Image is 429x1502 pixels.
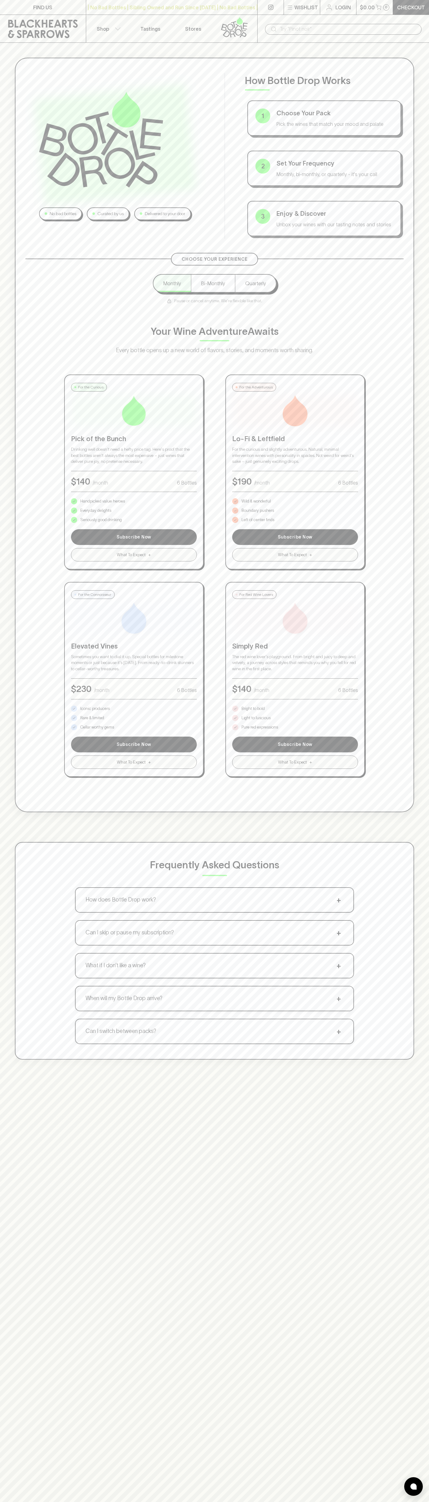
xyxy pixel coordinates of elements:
p: Seriously good drinking [80,517,122,523]
span: + [334,928,343,937]
p: 6 Bottles [177,686,197,694]
p: For Red Wine Lovers [239,592,273,597]
div: 1 [255,109,270,123]
input: Try "Pinot noir" [280,24,417,34]
p: $ 140 [232,682,251,695]
p: Wishlist [294,4,318,11]
p: Checkout [397,4,425,11]
p: Drinking well doesn't need a hefty price tag. Here's proof that the best bottles aren't always th... [71,446,197,465]
button: Subscribe Now [232,529,358,545]
p: 0 [385,6,387,9]
p: /month [254,479,270,486]
button: Can I switch between packs?+ [76,1019,353,1043]
a: Stores [172,15,214,42]
p: Login [335,4,351,11]
button: When will my Bottle Drop arrive?+ [76,986,353,1011]
span: What To Expect [117,759,146,765]
span: What To Expect [278,552,307,558]
p: For the curious and slightly adventurous. Natural, minimal intervention wines with personality in... [232,446,358,465]
p: Everyday delights [80,507,111,514]
p: Curated by us [97,210,124,217]
button: Bi-Monthly [191,275,235,292]
p: Simply Red [232,641,358,651]
p: Can I switch between packs? [86,1027,156,1035]
p: /month [94,686,109,694]
span: + [148,759,151,765]
p: Iconic producers [80,706,110,712]
p: Choose Your Experience [182,256,248,263]
p: How does Bottle Drop work? [86,896,156,904]
p: Delivered to your door [145,210,185,217]
p: No bad bottles [50,210,76,217]
p: Boundary pushers [241,507,274,514]
div: 3 [255,209,270,224]
p: Monthly, bi-monthly, or quarterly - it's your call [276,171,393,178]
button: What To Expect+ [232,548,358,561]
p: Elevated Vines [71,641,197,651]
p: /month [254,686,269,694]
img: Bottle Drop [39,92,163,187]
a: Tastings [129,15,172,42]
span: + [334,994,343,1003]
p: Light to luscious [241,715,271,721]
p: How Bottle Drop Works [245,73,404,88]
button: What if I don't like a wine?+ [76,954,353,978]
p: $ 190 [232,475,252,488]
p: Pick of the Bunch [71,434,197,444]
button: What To Expect+ [71,548,197,561]
p: Lo-Fi & Leftfield [232,434,358,444]
span: + [334,895,343,905]
p: Frequently Asked Questions [150,857,279,872]
p: /month [93,479,108,486]
span: What To Expect [117,552,146,558]
button: What To Expect+ [71,755,197,769]
span: What To Expect [278,759,307,765]
p: Stores [185,25,201,33]
p: Your Wine Adventure [151,324,279,339]
button: Subscribe Now [71,737,197,752]
p: Enjoy & Discover [276,209,393,218]
p: Tastings [140,25,160,33]
button: Quarterly [235,275,276,292]
p: What if I don't like a wine? [86,961,146,970]
div: 2 [255,159,270,174]
p: Sometimes you want to dial it up. Special bottles for milestone moments or just because it's [DAT... [71,654,197,672]
p: Bright to bold [241,706,265,712]
button: Subscribe Now [232,737,358,752]
p: $ 140 [71,475,90,488]
button: Shop [86,15,129,42]
p: Pause or cancel anytime. We're flexible like that. [167,298,262,304]
p: Unbox your wines with our tasting notes and stories [276,221,393,228]
p: The red wine lover's playground. From bright and juicy to deep and velvety, a journey across styl... [232,654,358,672]
p: For the Connoisseur [78,592,111,597]
p: 6 Bottles [338,686,358,694]
p: Every bottle opens up a new world of flavors, stories, and moments worth sharing. [91,346,338,355]
span: + [334,961,343,970]
p: Left of center finds [241,517,274,523]
img: Pick of the Bunch [118,395,149,426]
p: Rare & limited [80,715,104,721]
button: How does Bottle Drop work?+ [76,888,353,912]
img: Elevated Vines [118,603,149,634]
p: FIND US [33,4,52,11]
span: Awaits [248,326,279,337]
p: Set Your Frequency [276,159,393,168]
p: Pick the wines that match your mood and palate [276,120,393,128]
button: Subscribe Now [71,529,197,545]
span: + [309,759,312,765]
p: 6 Bottles [177,479,197,486]
p: Cellar worthy gems [80,724,114,730]
button: Monthly [153,275,191,292]
p: Handpicked value heroes [80,498,125,504]
p: Choose Your Pack [276,109,393,118]
p: When will my Bottle Drop arrive? [86,994,162,1003]
p: For the Curious [78,384,104,390]
button: Can I skip or pause my subscription?+ [76,921,353,945]
img: Simply Red [280,603,311,634]
p: Shop [97,25,109,33]
p: $ 230 [71,682,91,695]
p: 6 Bottles [338,479,358,486]
p: Can I skip or pause my subscription? [86,928,174,937]
button: What To Expect+ [232,755,358,769]
p: $0.00 [360,4,375,11]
